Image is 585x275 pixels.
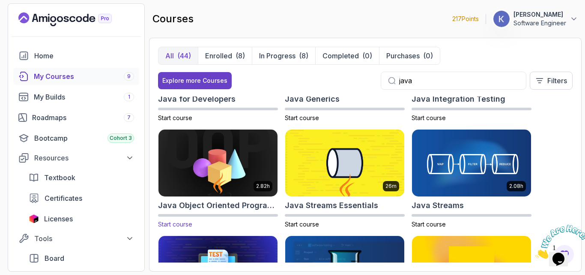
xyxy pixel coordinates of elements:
div: Resources [34,153,134,163]
p: 2.82h [256,183,270,190]
span: Start course [285,221,319,228]
button: user profile image[PERSON_NAME]Software Engineer [493,10,578,27]
a: board [24,250,139,267]
button: Purchases(0) [379,47,440,64]
img: Java Object Oriented Programming card [155,128,281,198]
span: 9 [127,73,131,80]
img: jetbrains icon [29,215,39,223]
img: Chat attention grabber [3,3,57,37]
span: Start course [412,221,446,228]
h2: Java Streams [412,199,464,212]
a: bootcamp [13,130,139,147]
p: Purchases [386,51,420,61]
iframe: chat widget [532,221,585,262]
a: home [13,47,139,64]
div: Tools [34,233,134,244]
p: [PERSON_NAME] [513,10,566,19]
div: My Builds [34,92,134,102]
h2: Java Object Oriented Programming [158,199,278,212]
span: Start course [158,221,192,228]
p: In Progress [259,51,295,61]
button: Explore more Courses [158,72,232,89]
span: Cohort 3 [110,135,132,142]
p: 2.08h [509,183,523,190]
div: Home [34,51,134,61]
div: Roadmaps [32,112,134,123]
p: Filters [547,76,567,86]
a: licenses [24,210,139,227]
span: 1 [128,94,130,100]
a: textbook [24,169,139,186]
input: Search... [399,76,519,86]
span: Start course [412,114,446,121]
p: Completed [322,51,359,61]
span: Certificates [45,193,82,203]
a: certificates [24,190,139,207]
button: Filters [530,72,573,90]
a: builds [13,88,139,106]
h2: Java Generics [285,93,340,105]
span: Start course [285,114,319,121]
span: 7 [127,114,131,121]
div: (8) [236,51,245,61]
div: (44) [177,51,191,61]
img: user profile image [493,11,510,27]
div: My Courses [34,71,134,82]
div: (8) [299,51,308,61]
button: Enrolled(8) [198,47,252,64]
button: Completed(0) [315,47,379,64]
button: All(44) [158,47,198,64]
img: Java Streams card [412,130,531,196]
span: Licenses [44,214,73,224]
div: Explore more Courses [162,76,227,85]
span: Textbook [44,172,75,183]
h2: Java Integration Testing [412,93,505,105]
p: All [165,51,174,61]
span: Board [45,253,64,263]
p: Software Engineer [513,19,566,27]
span: 1 [3,3,7,11]
div: Bootcamp [34,133,134,143]
p: 26m [385,183,397,190]
button: Tools [13,231,139,246]
img: Java Streams Essentials card [285,130,404,196]
h2: courses [152,12,194,26]
p: Enrolled [205,51,232,61]
div: (0) [362,51,372,61]
p: 217 Points [452,15,479,23]
a: roadmaps [13,109,139,126]
span: Start course [158,114,192,121]
button: In Progress(8) [252,47,315,64]
button: Resources [13,150,139,166]
a: courses [13,68,139,85]
a: Landing page [18,12,131,26]
h2: Java Streams Essentials [285,199,378,212]
h2: Java for Developers [158,93,236,105]
div: (0) [423,51,433,61]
